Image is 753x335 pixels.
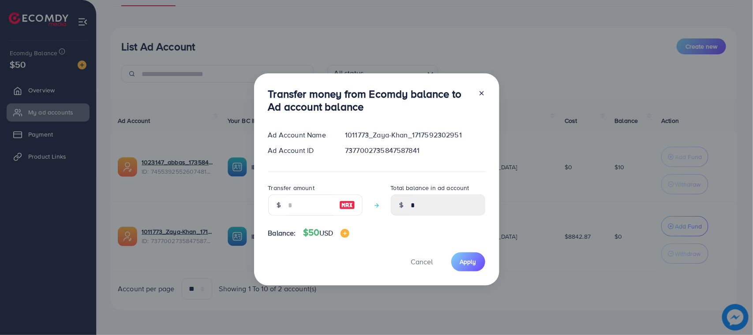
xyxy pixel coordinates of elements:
[268,88,471,113] h3: Transfer money from Ecomdy balance to Ad account balance
[391,183,469,192] label: Total balance in ad account
[303,227,349,238] h4: $50
[411,257,433,266] span: Cancel
[460,257,476,266] span: Apply
[341,229,349,238] img: image
[451,252,485,271] button: Apply
[268,183,315,192] label: Transfer amount
[339,200,355,210] img: image
[261,145,338,156] div: Ad Account ID
[400,252,444,271] button: Cancel
[338,145,492,156] div: 7377002735847587841
[338,130,492,140] div: 1011773_Zaya-Khan_1717592302951
[261,130,338,140] div: Ad Account Name
[268,228,296,238] span: Balance:
[319,228,333,238] span: USD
